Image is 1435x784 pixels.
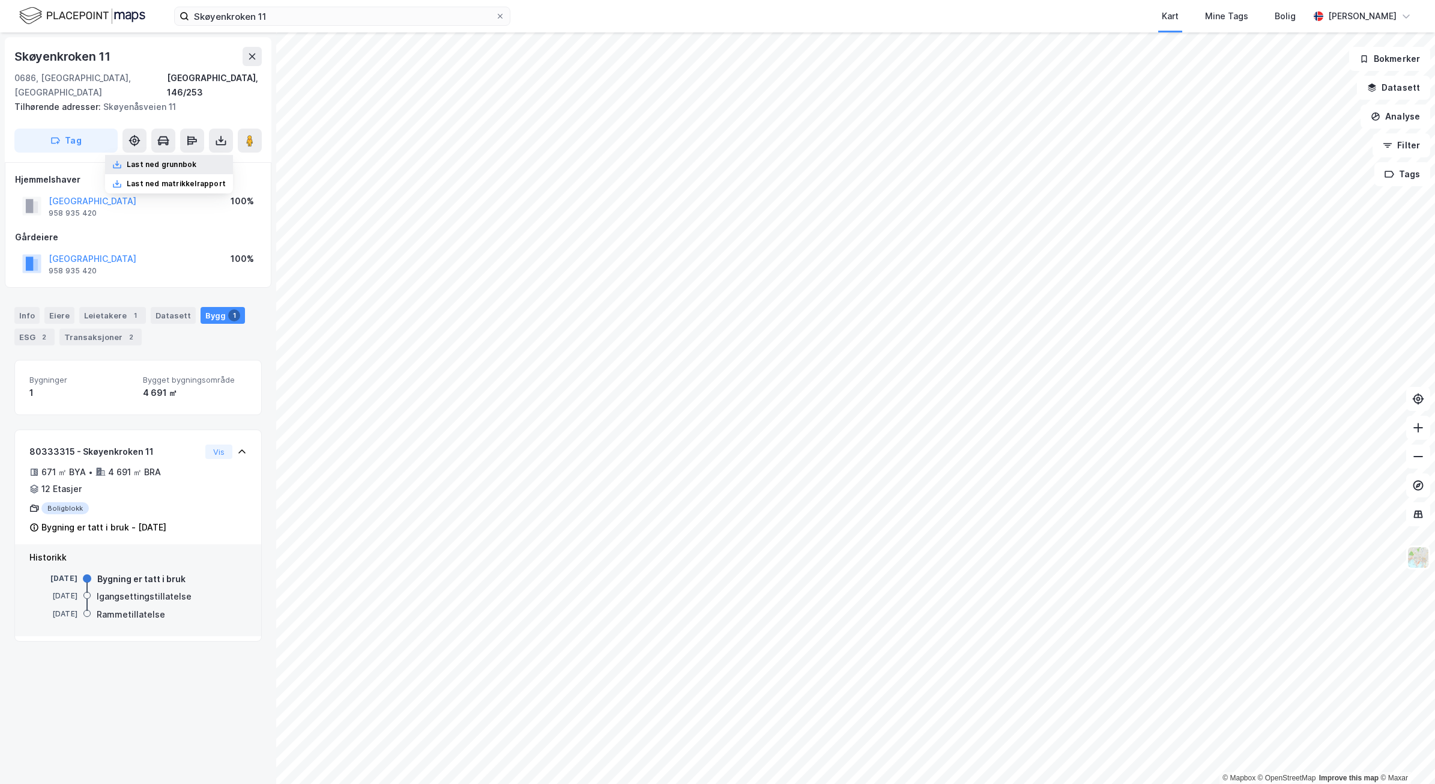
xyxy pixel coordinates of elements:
[38,331,50,343] div: 2
[1328,9,1397,23] div: [PERSON_NAME]
[29,445,201,459] div: 80333315 - Skøyenkroken 11
[1375,726,1435,784] iframe: Chat Widget
[14,47,113,66] div: Skøyenkroken 11
[88,467,93,477] div: •
[1258,774,1316,782] a: OpenStreetMap
[127,160,196,169] div: Last ned grunnbok
[97,607,165,622] div: Rammetillatelse
[15,230,261,245] div: Gårdeiere
[231,252,254,266] div: 100%
[97,589,192,604] div: Igangsettingstillatelse
[1373,133,1430,157] button: Filter
[79,307,146,324] div: Leietakere
[14,102,103,112] span: Tilhørende adresser:
[14,100,252,114] div: Skøyenåsveien 11
[1375,726,1435,784] div: Kontrollprogram for chat
[143,386,247,400] div: 4 691 ㎡
[143,375,247,385] span: Bygget bygningsområde
[228,309,240,321] div: 1
[1407,546,1430,569] img: Z
[1374,162,1430,186] button: Tags
[151,307,196,324] div: Datasett
[231,194,254,208] div: 100%
[14,329,55,345] div: ESG
[59,329,142,345] div: Transaksjoner
[1162,9,1179,23] div: Kart
[41,520,166,535] div: Bygning er tatt i bruk - [DATE]
[19,5,145,26] img: logo.f888ab2527a4732fd821a326f86c7f29.svg
[167,71,262,100] div: [GEOGRAPHIC_DATA], 146/253
[1357,76,1430,100] button: Datasett
[1222,774,1255,782] a: Mapbox
[1349,47,1430,71] button: Bokmerker
[41,465,86,479] div: 671 ㎡ BYA
[29,591,77,601] div: [DATE]
[49,208,97,218] div: 958 935 420
[15,172,261,187] div: Hjemmelshaver
[201,307,245,324] div: Bygg
[14,129,118,153] button: Tag
[108,465,161,479] div: 4 691 ㎡ BRA
[1361,105,1430,129] button: Analyse
[1275,9,1296,23] div: Bolig
[97,572,186,586] div: Bygning er tatt i bruk
[127,179,226,189] div: Last ned matrikkelrapport
[14,307,40,324] div: Info
[125,331,137,343] div: 2
[1319,774,1379,782] a: Improve this map
[29,573,77,584] div: [DATE]
[44,307,74,324] div: Eiere
[29,386,133,400] div: 1
[1205,9,1248,23] div: Mine Tags
[29,609,77,619] div: [DATE]
[29,550,247,565] div: Historikk
[49,266,97,276] div: 958 935 420
[129,309,141,321] div: 1
[189,7,495,25] input: Søk på adresse, matrikkel, gårdeiere, leietakere eller personer
[205,445,232,459] button: Vis
[29,375,133,385] span: Bygninger
[41,482,82,496] div: 12 Etasjer
[14,71,167,100] div: 0686, [GEOGRAPHIC_DATA], [GEOGRAPHIC_DATA]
